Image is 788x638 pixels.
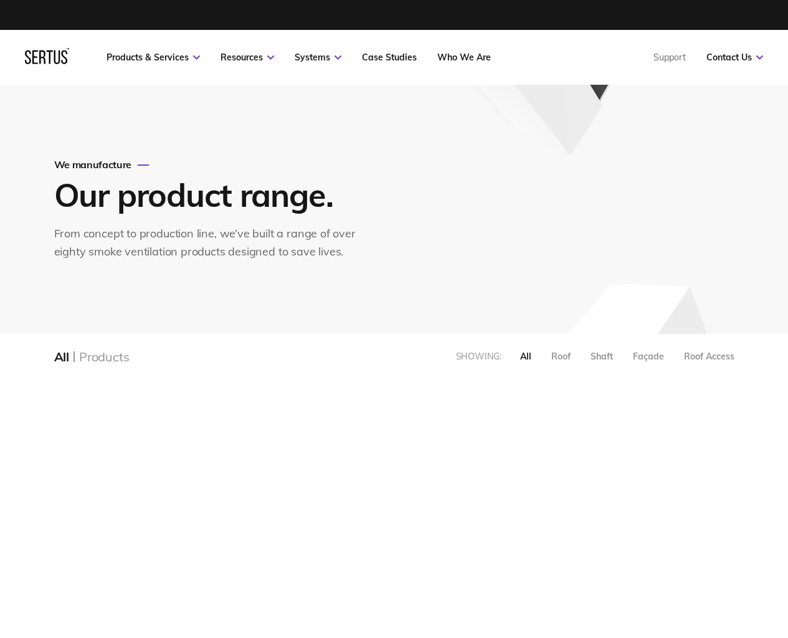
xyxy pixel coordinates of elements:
[551,351,571,362] div: Roof
[633,351,664,362] div: Façade
[54,225,369,261] div: From concept to production line, we’ve built a range of over eighty smoke ventilation products de...
[456,351,501,362] div: Showing:
[54,349,69,364] div: All
[362,52,417,63] a: Case Studies
[684,351,734,362] div: Roof Access
[295,52,341,63] a: Systems
[54,158,369,171] div: We manufacture
[520,351,531,362] div: All
[79,349,129,364] div: Products
[653,52,686,63] a: Support
[437,52,491,63] a: Who We Are
[107,52,200,63] a: Products & Services
[591,351,613,362] div: Shaft
[54,174,366,215] h1: Our product range.
[221,52,274,63] a: Resources
[706,52,763,63] a: Contact Us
